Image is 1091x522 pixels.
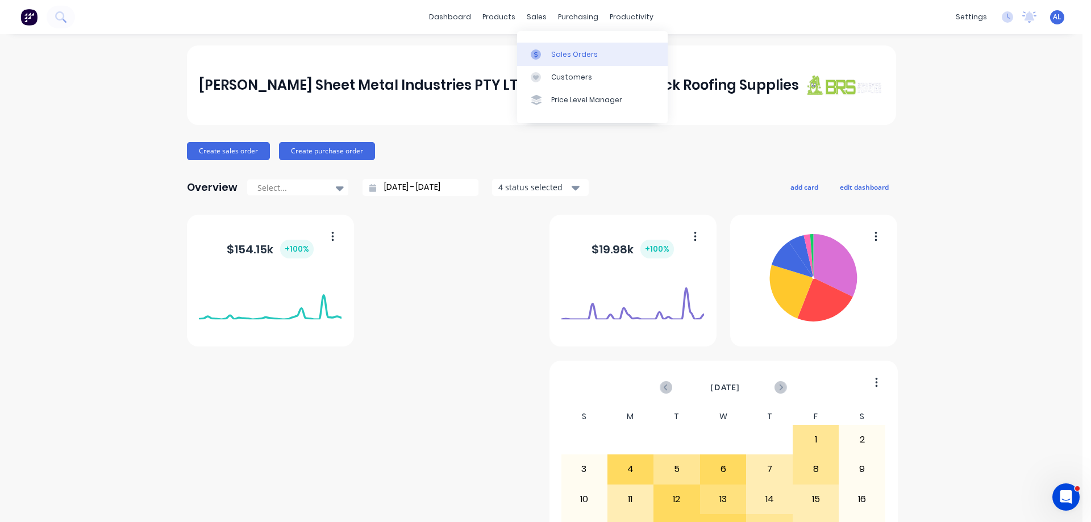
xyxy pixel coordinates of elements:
[700,408,747,425] div: W
[517,89,668,111] a: Price Level Manager
[279,142,375,160] button: Create purchase order
[517,43,668,65] a: Sales Orders
[607,408,654,425] div: M
[561,408,607,425] div: S
[1053,12,1061,22] span: AL
[839,455,885,483] div: 9
[747,455,792,483] div: 7
[227,240,314,258] div: $ 154.15k
[793,485,839,513] div: 15
[561,485,607,513] div: 10
[551,49,598,60] div: Sales Orders
[793,408,839,425] div: F
[839,425,885,454] div: 2
[701,455,746,483] div: 6
[477,9,521,26] div: products
[701,485,746,513] div: 13
[839,485,885,513] div: 16
[551,72,592,82] div: Customers
[710,381,740,394] span: [DATE]
[492,179,589,196] button: 4 status selected
[280,240,314,258] div: + 100 %
[608,455,653,483] div: 4
[561,455,607,483] div: 3
[747,485,792,513] div: 14
[746,408,793,425] div: T
[793,455,839,483] div: 8
[608,485,653,513] div: 11
[199,74,799,97] div: [PERSON_NAME] Sheet Metal Industries PTY LTD trading as Brunswick Roofing Supplies
[653,408,700,425] div: T
[654,455,699,483] div: 5
[783,179,826,194] button: add card
[832,179,896,194] button: edit dashboard
[1052,483,1080,511] iframe: Intercom live chat
[552,9,604,26] div: purchasing
[187,176,238,199] div: Overview
[640,240,674,258] div: + 100 %
[498,181,570,193] div: 4 status selected
[20,9,38,26] img: Factory
[793,425,839,454] div: 1
[950,9,993,26] div: settings
[604,9,659,26] div: productivity
[423,9,477,26] a: dashboard
[517,66,668,89] a: Customers
[187,142,270,160] button: Create sales order
[551,95,622,105] div: Price Level Manager
[804,74,884,95] img: J A Sheet Metal Industries PTY LTD trading as Brunswick Roofing Supplies
[592,240,674,258] div: $ 19.98k
[521,9,552,26] div: sales
[654,485,699,513] div: 12
[839,408,885,425] div: S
